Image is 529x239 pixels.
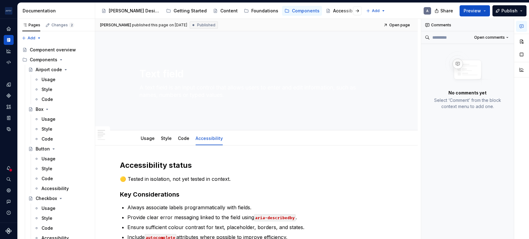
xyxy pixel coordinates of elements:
[26,65,92,75] a: Airport code
[28,36,35,41] span: Add
[69,23,74,28] span: 2
[193,132,225,145] div: Accessibility
[32,75,92,85] a: Usage
[32,164,92,174] a: Style
[492,5,527,16] button: Publish
[501,8,518,14] span: Publish
[372,8,380,13] span: Add
[282,6,322,16] a: Components
[36,146,50,152] div: Button
[32,134,92,144] a: Code
[196,136,223,141] a: Accessibility
[4,197,14,206] button: Contact support
[23,8,92,14] div: Documentation
[4,124,14,134] a: Data sources
[138,132,157,145] div: Usage
[389,23,410,28] span: Open page
[471,33,511,42] button: Open comments
[4,24,14,34] a: Home
[138,67,373,81] textarea: Text field
[42,86,52,93] div: Style
[4,57,14,67] a: Code automation
[26,104,92,114] a: Box
[292,8,320,14] div: Components
[32,124,92,134] a: Style
[100,23,131,28] span: [PERSON_NAME]
[254,214,296,221] code: aria-describedby
[42,156,55,162] div: Usage
[440,8,453,14] span: Share
[36,67,62,73] div: Airport code
[6,228,12,234] svg: Supernova Logo
[127,204,393,211] p: Always associate labels programmatically with fields.
[42,225,53,231] div: Code
[20,55,92,65] div: Components
[32,174,92,184] a: Code
[4,35,14,45] a: Documentation
[36,106,43,112] div: Box
[333,8,360,14] div: Accessibility
[42,136,53,142] div: Code
[32,213,92,223] a: Style
[178,136,189,141] a: Code
[161,136,172,141] a: Style
[4,102,14,112] a: Assets
[30,57,57,63] div: Components
[426,8,429,13] div: A
[431,5,457,16] button: Share
[381,21,413,29] a: Open page
[464,8,481,14] span: Preview
[32,223,92,233] a: Code
[174,8,207,14] div: Getting Started
[4,91,14,101] a: Components
[448,90,487,96] p: No comments yet
[120,175,393,183] p: 🟡 Tested in isolation, not yet tested in context.
[4,185,14,195] a: Settings
[42,176,53,182] div: Code
[42,96,53,102] div: Code
[32,94,92,104] a: Code
[460,5,490,16] button: Preview
[4,46,14,56] a: Analytics
[141,136,155,141] a: Usage
[120,161,192,170] strong: Accessibility status
[32,184,92,193] a: Accessibility
[42,166,52,172] div: Style
[4,80,14,89] a: Design tokens
[175,132,192,145] div: Code
[42,76,55,83] div: Usage
[51,23,74,28] div: Changes
[158,132,174,145] div: Style
[42,116,55,122] div: Usage
[26,144,92,154] a: Button
[42,185,69,192] div: Accessibility
[42,126,52,132] div: Style
[32,114,92,124] a: Usage
[138,83,373,100] textarea: A text field is an input control that allows users to enter and edit information, such as names, ...
[251,8,278,14] div: Foundations
[20,34,43,42] button: Add
[4,163,14,173] div: Notifications
[42,205,55,211] div: Usage
[4,113,14,123] div: Storybook stories
[241,6,281,16] a: Foundations
[474,35,505,40] span: Open comments
[429,97,506,110] p: Select ‘Comment’ from the block context menu to add one.
[99,5,363,17] div: Page tree
[109,8,160,14] div: [PERSON_NAME] Design
[120,190,393,199] h3: Key Considerations
[220,8,238,14] div: Content
[20,45,92,55] a: Component overview
[4,174,14,184] div: Search ⌘K
[26,193,92,203] a: Checkbox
